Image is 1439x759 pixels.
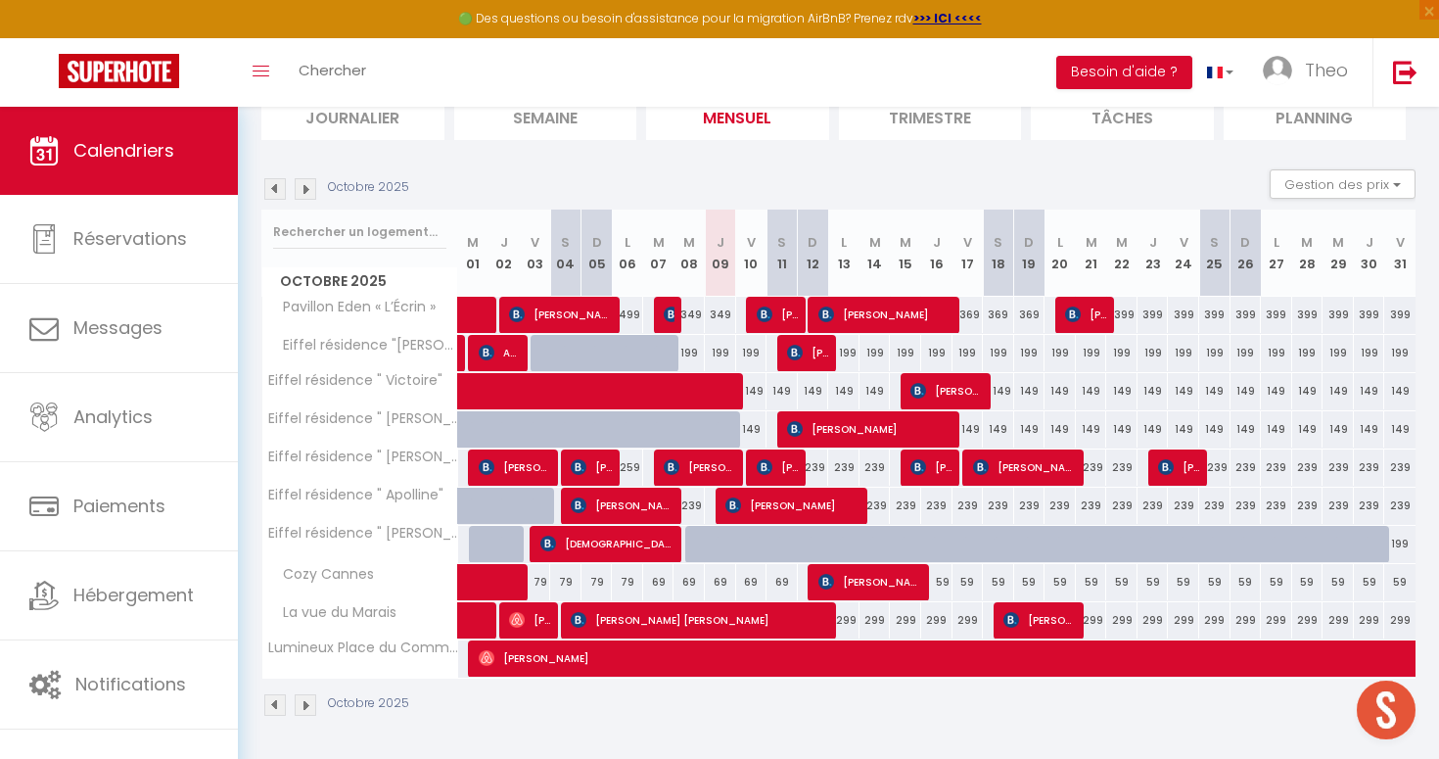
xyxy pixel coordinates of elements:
[869,233,881,252] abbr: M
[1057,233,1063,252] abbr: L
[952,411,984,448] div: 149
[571,487,675,524] span: [PERSON_NAME]
[736,335,767,371] div: 199
[1076,411,1107,448] div: 149
[1261,297,1292,333] div: 399
[1168,411,1199,448] div: 149
[1384,373,1416,409] div: 149
[1305,58,1348,82] span: Theo
[1106,488,1137,524] div: 239
[1292,335,1323,371] div: 199
[1384,488,1416,524] div: 239
[1354,450,1385,486] div: 239
[983,411,1014,448] div: 149
[705,564,736,600] div: 69
[1261,602,1292,639] div: 299
[1332,233,1344,252] abbr: M
[1044,411,1076,448] div: 149
[581,210,613,297] th: 05
[1158,449,1200,486] span: [PERSON_NAME]
[1230,602,1262,639] div: 299
[1199,488,1230,524] div: 239
[265,335,461,356] span: Eiffel résidence "[PERSON_NAME]"
[1292,297,1323,333] div: 399
[1210,233,1219,252] abbr: S
[983,210,1014,297] th: 18
[890,335,921,371] div: 199
[921,210,952,297] th: 16
[757,449,799,486] span: [PERSON_NAME]
[1076,335,1107,371] div: 199
[1261,488,1292,524] div: 239
[952,602,984,639] div: 299
[299,60,366,80] span: Chercher
[1014,564,1045,600] div: 59
[1106,450,1137,486] div: 239
[952,488,984,524] div: 239
[612,210,643,297] th: 06
[1106,297,1137,333] div: 399
[265,297,441,318] span: Pavillon Eden « L’Écrin »
[1384,602,1416,639] div: 299
[1106,335,1137,371] div: 199
[1056,56,1192,89] button: Besoin d'aide ?
[1230,335,1262,371] div: 199
[328,178,409,197] p: Octobre 2025
[736,564,767,600] div: 69
[1076,373,1107,409] div: 149
[520,210,551,297] th: 03
[261,92,444,140] li: Journalier
[673,488,705,524] div: 239
[913,10,982,26] strong: >>> ICI <<<<
[818,563,923,600] span: [PERSON_NAME]
[1044,564,1076,600] div: 59
[550,210,581,297] th: 04
[1180,233,1188,252] abbr: V
[717,233,724,252] abbr: J
[1323,602,1354,639] div: 299
[1384,297,1416,333] div: 399
[983,335,1014,371] div: 199
[1323,450,1354,486] div: 239
[262,267,457,296] span: Octobre 2025
[673,210,705,297] th: 08
[828,602,859,639] div: 299
[509,296,614,333] span: [PERSON_NAME]
[1199,297,1230,333] div: 399
[828,210,859,297] th: 13
[673,564,705,600] div: 69
[705,210,736,297] th: 09
[59,54,179,88] img: Super Booking
[1323,373,1354,409] div: 149
[1014,297,1045,333] div: 369
[1199,602,1230,639] div: 299
[1086,233,1097,252] abbr: M
[1168,335,1199,371] div: 199
[479,334,521,371] span: Anahita Aslnejad
[265,450,461,464] span: Eiffel résidence " [PERSON_NAME]"
[625,233,630,252] abbr: L
[531,233,539,252] abbr: V
[859,210,891,297] th: 14
[1292,564,1323,600] div: 59
[1261,335,1292,371] div: 199
[828,335,859,371] div: 199
[73,494,165,518] span: Paiements
[736,411,767,448] div: 149
[571,601,832,639] span: [PERSON_NAME] [PERSON_NAME]
[933,233,941,252] abbr: J
[561,233,570,252] abbr: S
[1031,92,1214,140] li: Tâches
[1137,488,1169,524] div: 239
[1199,450,1230,486] div: 239
[1261,450,1292,486] div: 239
[1354,373,1385,409] div: 149
[983,297,1014,333] div: 369
[859,450,891,486] div: 239
[1199,335,1230,371] div: 199
[1044,335,1076,371] div: 199
[1230,450,1262,486] div: 239
[1076,488,1107,524] div: 239
[1357,681,1416,739] div: Ouvrir le chat
[1274,233,1279,252] abbr: L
